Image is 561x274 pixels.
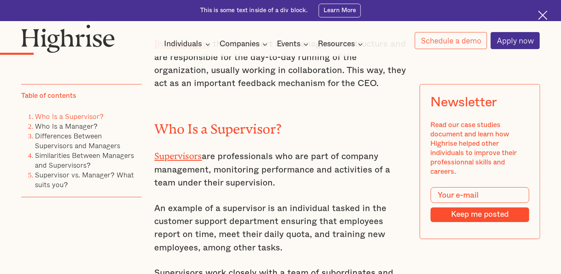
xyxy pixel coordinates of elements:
p: , they form part of a management structure and are responsible for the day-to-day running of the ... [155,36,407,91]
form: Modal Form [430,187,529,222]
a: Similarities Between Managers and Supervisors? [35,150,134,170]
div: Individuals [164,39,213,49]
p: are professionals who are part of company management, monitoring performance and activities of a ... [155,148,407,190]
input: Your e-mail [430,187,529,203]
div: Events [277,39,300,49]
div: Companies [220,39,270,49]
div: Resources [318,39,365,49]
div: Resources [318,39,355,49]
img: Cross icon [538,11,548,20]
h2: Who Is a Supervisor? [155,119,407,134]
a: Supervisors [155,151,202,157]
div: This is some text inside of a div block. [200,6,308,15]
div: Read our case studies document and learn how Highrise helped other individuals to improve their p... [430,121,529,177]
a: Differences Between Supervisors and Managers [35,131,120,151]
img: Highrise logo [21,24,115,53]
div: Individuals [164,39,202,49]
div: Table of contents [21,92,76,101]
input: Keep me posted [430,207,529,222]
a: Supervisor vs. Manager? What suits you? [35,169,134,190]
a: Who Is a Manager? [35,121,97,132]
p: An example of a supervisor is an individual tasked in the customer support department ensuring th... [155,202,407,255]
a: Learn More [319,4,361,17]
a: Schedule a demo [415,32,487,49]
a: Who Is a Supervisor? [35,111,104,122]
div: Events [277,39,311,49]
div: Newsletter [430,95,497,110]
a: Apply now [491,32,540,49]
div: Companies [220,39,259,49]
